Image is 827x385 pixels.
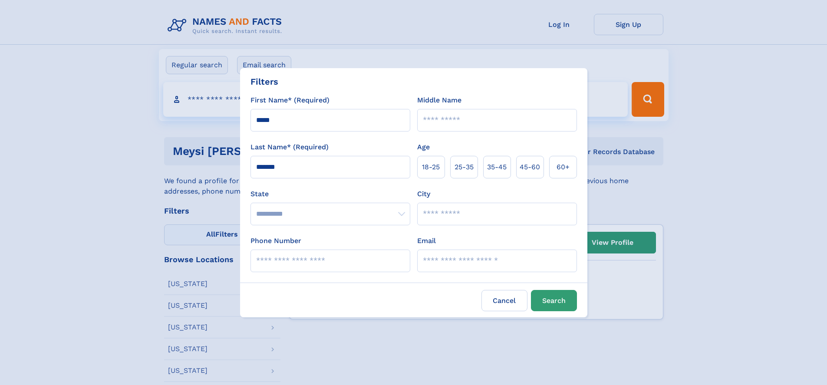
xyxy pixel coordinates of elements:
div: Filters [250,75,278,88]
label: Middle Name [417,95,461,105]
span: 35‑45 [487,162,507,172]
span: 25‑35 [455,162,474,172]
label: Cancel [481,290,527,311]
label: Last Name* (Required) [250,142,329,152]
label: City [417,189,430,199]
span: 18‑25 [422,162,440,172]
label: Phone Number [250,236,301,246]
label: Email [417,236,436,246]
button: Search [531,290,577,311]
label: First Name* (Required) [250,95,329,105]
span: 60+ [557,162,570,172]
label: Age [417,142,430,152]
span: 45‑60 [520,162,540,172]
label: State [250,189,410,199]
